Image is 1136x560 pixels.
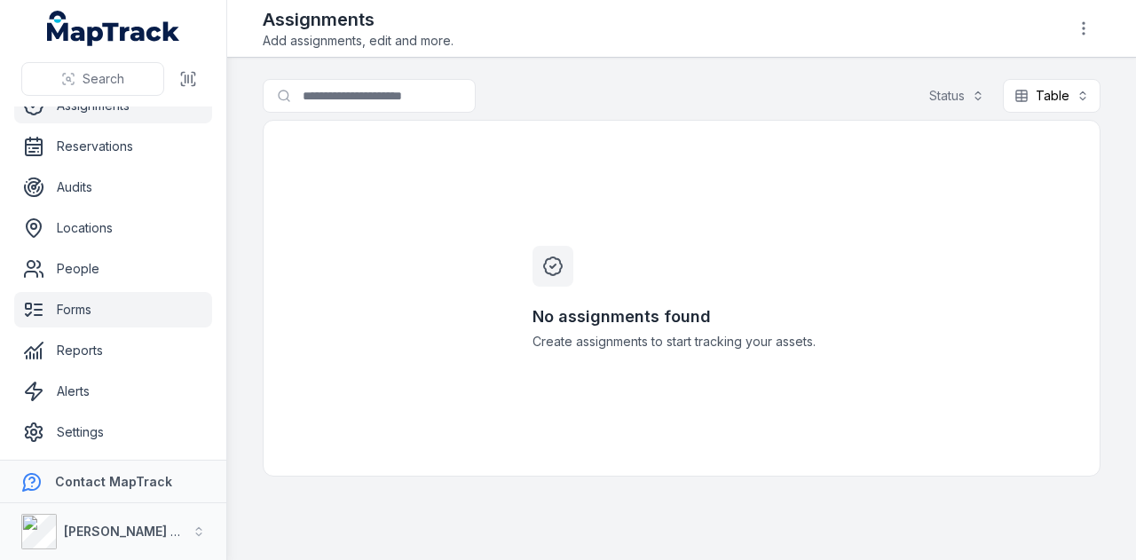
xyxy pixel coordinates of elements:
h3: No assignments found [532,304,831,329]
button: Table [1003,79,1100,113]
a: Settings [14,414,212,450]
h2: Assignments [263,7,454,32]
a: People [14,251,212,287]
strong: [PERSON_NAME] Asset Maintenance [64,524,292,539]
a: Alerts [14,374,212,409]
a: MapTrack [47,11,180,46]
strong: Contact MapTrack [55,474,172,489]
button: Status [918,79,996,113]
button: Search [21,62,164,96]
a: Audits [14,170,212,205]
a: Reports [14,333,212,368]
a: Forms [14,292,212,327]
span: Search [83,70,124,88]
a: Locations [14,210,212,246]
span: Create assignments to start tracking your assets. [532,333,831,351]
a: Reservations [14,129,212,164]
span: Add assignments, edit and more. [263,32,454,50]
